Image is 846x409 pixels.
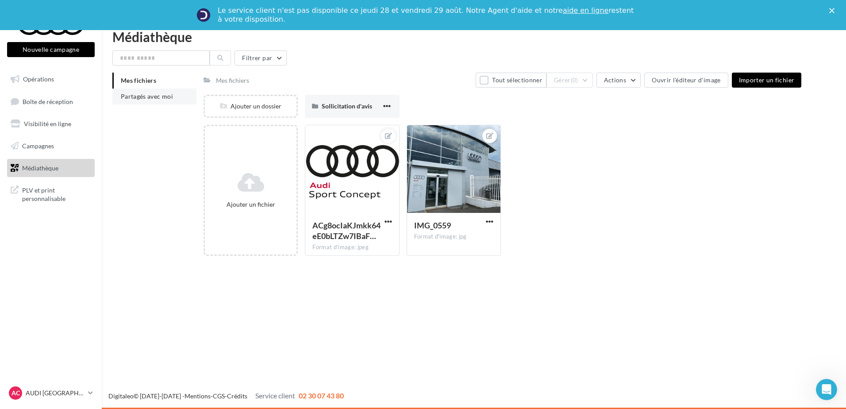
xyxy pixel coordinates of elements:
button: Ouvrir l'éditeur d'image [644,73,728,88]
div: Fermer [829,8,838,13]
button: Filtrer par [235,50,287,66]
button: Actions [596,73,641,88]
span: Médiathèque [22,164,58,171]
span: Sollicitation d'avis [322,102,372,110]
span: ACg8ocIaKJmkk64eE0bLTZw7IBaFENwNpuL28-yLJwzxKEu6sXlbJkgK [312,220,381,241]
a: Mentions [185,392,211,400]
span: Opérations [23,75,54,83]
a: Boîte de réception [5,92,96,111]
a: Campagnes [5,137,96,155]
a: Digitaleo [108,392,134,400]
button: Nouvelle campagne [7,42,95,57]
span: (0) [571,77,578,84]
iframe: Intercom live chat [816,379,837,400]
a: AC AUDI [GEOGRAPHIC_DATA] [7,385,95,401]
div: Format d'image: jpg [414,233,493,241]
span: Importer un fichier [739,76,795,84]
a: Médiathèque [5,159,96,177]
button: Gérer(0) [546,73,593,88]
span: PLV et print personnalisable [22,184,91,203]
p: AUDI [GEOGRAPHIC_DATA] [26,389,85,397]
img: Profile image for Service-Client [196,8,211,22]
span: © [DATE]-[DATE] - - - [108,392,344,400]
span: 02 30 07 43 80 [299,391,344,400]
div: Format d'image: jpeg [312,243,392,251]
a: Visibilité en ligne [5,115,96,133]
button: Importer un fichier [732,73,802,88]
button: Tout sélectionner [476,73,546,88]
div: Médiathèque [112,30,835,43]
span: Partagés avec moi [121,93,173,100]
a: CGS [213,392,225,400]
span: Boîte de réception [23,97,73,105]
span: AC [12,389,20,397]
a: aide en ligne [563,6,608,15]
div: Ajouter un dossier [205,102,296,111]
span: Actions [604,76,626,84]
div: Mes fichiers [216,76,249,85]
div: Le service client n'est pas disponible ce jeudi 28 et vendredi 29 août. Notre Agent d'aide et not... [218,6,635,24]
span: Visibilité en ligne [24,120,71,127]
div: Ajouter un fichier [208,200,293,209]
a: PLV et print personnalisable [5,181,96,207]
a: Crédits [227,392,247,400]
a: Opérations [5,70,96,89]
span: Service client [255,391,295,400]
span: IMG_0559 [414,220,451,230]
span: Campagnes [22,142,54,150]
span: Mes fichiers [121,77,156,84]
